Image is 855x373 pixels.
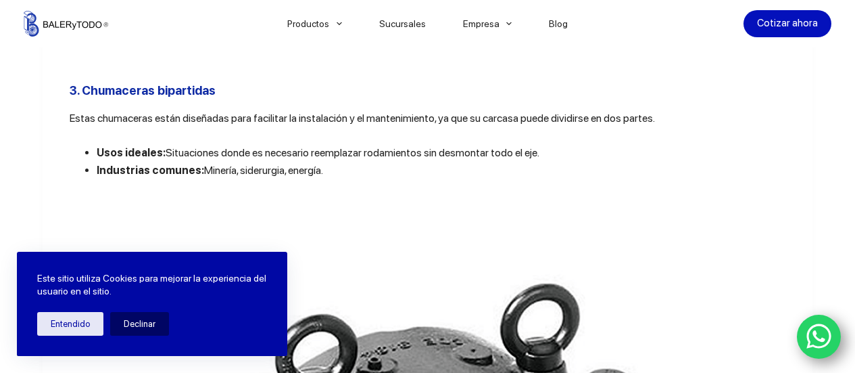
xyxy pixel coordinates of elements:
button: Declinar [110,312,169,336]
b: 3. Chumaceras bipartidas [70,83,216,97]
p: Este sitio utiliza Cookies para mejorar la experiencia del usuario en el sitio. [37,272,267,299]
a: WhatsApp [797,315,841,359]
b: Usos ideales: [97,146,166,159]
button: Entendido [37,312,103,336]
a: Cotizar ahora [743,10,831,37]
b: Industrias comunes: [97,164,204,177]
span: Situaciones donde es necesario reemplazar rodamientos sin desmontar todo el eje. [166,146,539,159]
span: Minería, siderurgia, energía. [204,164,323,177]
span: Estas chumaceras están diseñadas para facilitar la instalación y el mantenimiento, ya que su carc... [70,112,655,125]
img: Balerytodo [24,11,108,37]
